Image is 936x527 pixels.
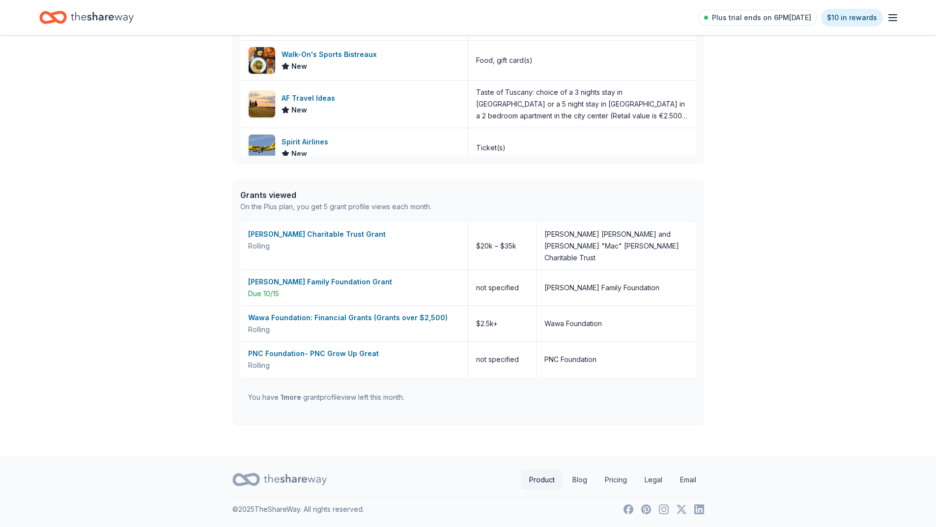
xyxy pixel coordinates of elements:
[248,228,460,240] div: [PERSON_NAME] Charitable Trust Grant
[544,318,602,330] div: Wawa Foundation
[248,288,460,300] div: Due 10/15
[521,470,563,490] a: Product
[468,342,537,377] div: not specified
[282,92,339,104] div: AF Travel Ideas
[248,324,460,335] div: Rolling
[476,86,688,122] div: Taste of Tuscany: choice of a 3 nights stay in [GEOGRAPHIC_DATA] or a 5 night stay in [GEOGRAPHIC...
[240,189,431,201] div: Grants viewed
[291,148,307,160] span: New
[476,55,533,66] div: Food, gift card(s)
[282,49,381,60] div: Walk-On's Sports Bistreaux
[249,47,275,74] img: Image for Walk-On's Sports Bistreaux
[565,470,595,490] a: Blog
[240,201,431,213] div: On the Plus plan, you get 5 grant profile views each month.
[468,270,537,305] div: not specified
[248,276,460,288] div: [PERSON_NAME] Family Foundation Grant
[249,91,275,117] img: Image for AF Travel Ideas
[712,12,811,24] span: Plus trial ends on 6PM[DATE]
[248,312,460,324] div: Wawa Foundation: Financial Grants (Grants over $2,500)
[291,60,307,72] span: New
[248,348,460,360] div: PNC Foundation- PNC Grow Up Great
[249,135,275,161] img: Image for Spirit Airlines
[248,391,404,403] div: You have grant profile view left this month.
[291,104,307,116] span: New
[476,142,506,154] div: Ticket(s)
[282,136,332,148] div: Spirit Airlines
[637,470,670,490] a: Legal
[281,393,301,401] span: 1 more
[821,9,883,27] a: $10 in rewards
[597,470,635,490] a: Pricing
[248,360,460,371] div: Rolling
[544,228,688,264] div: [PERSON_NAME] [PERSON_NAME] and [PERSON_NAME] "Mac" [PERSON_NAME] Charitable Trust
[248,240,460,252] div: Rolling
[698,10,817,26] a: Plus trial ends on 6PM[DATE]
[232,503,364,515] p: © 2025 TheShareWay. All rights reserved.
[544,282,659,294] div: [PERSON_NAME] Family Foundation
[468,306,537,341] div: $2.5k+
[672,470,704,490] a: Email
[39,6,134,29] a: Home
[521,470,704,490] nav: quick links
[468,222,537,270] div: $20k – $35k
[544,354,596,365] div: PNC Foundation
